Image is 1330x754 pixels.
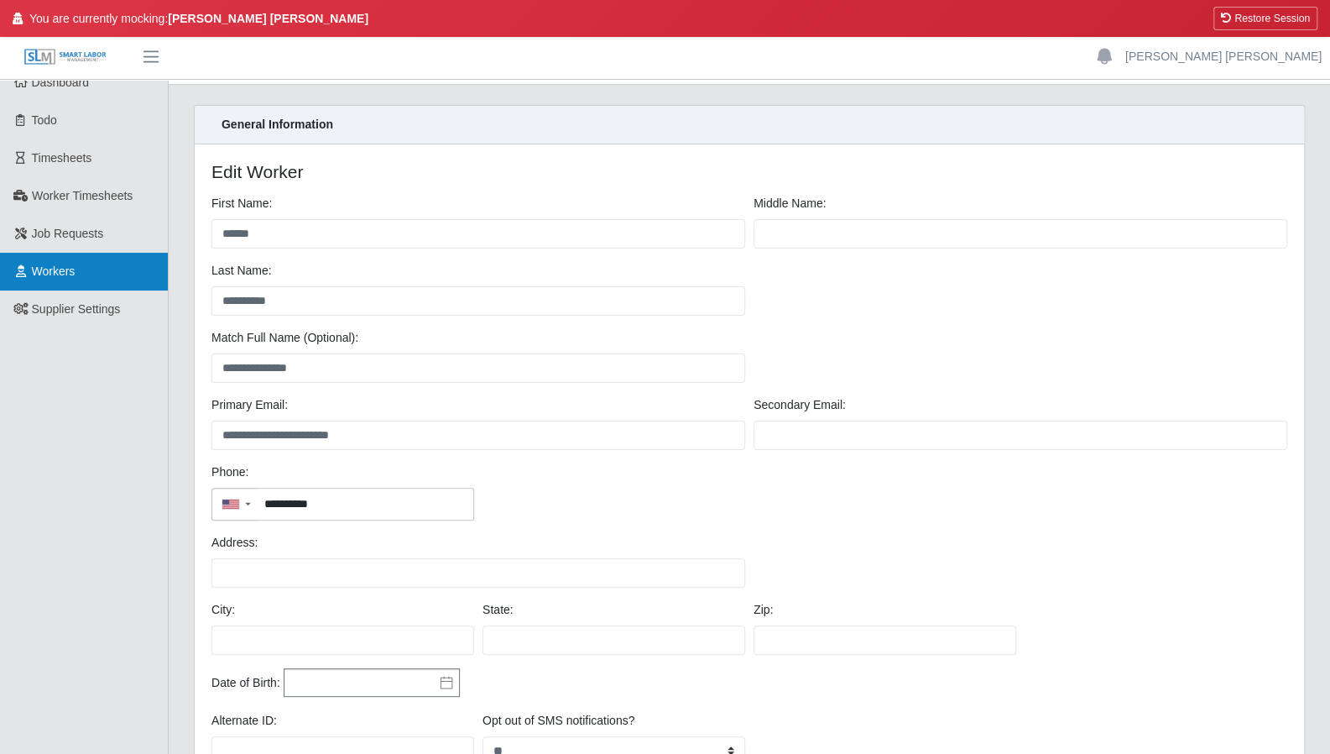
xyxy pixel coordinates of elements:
[754,396,846,414] label: Secondary Email:
[211,161,645,182] h4: Edit Worker
[211,329,358,347] label: Match Full Name (Optional):
[211,534,258,552] label: Address:
[1213,7,1317,30] button: Restore Session
[32,189,133,202] span: Worker Timesheets
[211,712,277,730] label: Alternate ID:
[29,10,368,28] span: You are currently mocking:
[211,601,235,619] label: City:
[32,151,92,165] span: Timesheets
[32,264,76,278] span: Workers
[482,712,634,730] label: Opt out of SMS notifications?
[211,463,248,481] label: Phone:
[32,302,121,316] span: Supplier Settings
[211,262,272,280] label: Last Name:
[23,48,107,66] img: SLM Logo
[211,195,272,212] label: First Name:
[1125,48,1322,65] a: [PERSON_NAME] [PERSON_NAME]
[32,227,104,240] span: Job Requests
[211,674,280,692] label: Date of Birth:
[32,76,90,89] span: Dashboard
[754,601,773,619] label: Zip:
[212,489,258,520] div: Country Code Selector
[243,500,253,507] span: ▼
[222,118,333,131] strong: General Information
[482,601,514,619] label: State:
[168,12,368,25] strong: [PERSON_NAME] [PERSON_NAME]
[211,396,288,414] label: Primary Email:
[754,195,826,212] label: Middle Name:
[32,113,57,127] span: Todo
